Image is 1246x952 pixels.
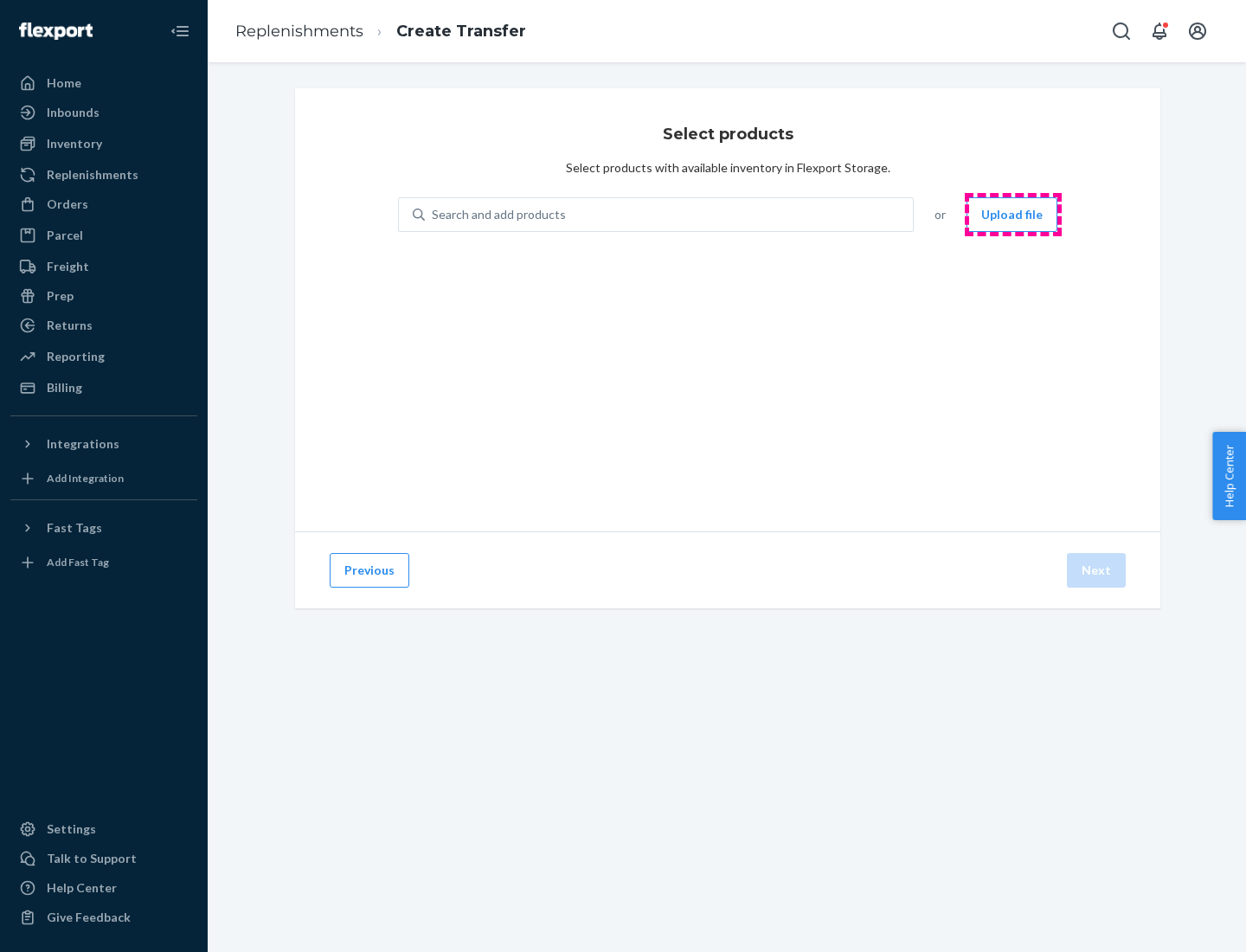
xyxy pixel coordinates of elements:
a: Create Transfer [396,22,526,41]
div: Help Center [47,879,117,897]
button: Next [1067,553,1126,588]
div: Reporting [47,348,105,365]
div: Returns [47,317,93,334]
a: Returns [10,312,197,339]
div: Search and add products [432,206,566,223]
div: Settings [47,820,96,838]
img: Flexport logo [19,23,93,40]
div: Add Fast Tag [47,555,109,569]
a: Home [10,69,197,97]
a: Freight [10,253,197,280]
button: Close Navigation [163,14,197,48]
div: Home [47,74,81,92]
a: Add Integration [10,465,197,492]
a: Replenishments [10,161,197,189]
button: Previous [330,553,409,588]
a: Talk to Support [10,845,197,872]
div: Select products with available inventory in Flexport Storage. [566,159,890,177]
button: Open notifications [1142,14,1177,48]
div: Prep [47,287,74,305]
div: Talk to Support [47,850,137,867]
a: Billing [10,374,197,402]
div: Fast Tags [47,519,102,537]
a: Orders [10,190,197,218]
span: or [934,206,946,223]
div: Freight [47,258,89,275]
button: Give Feedback [10,904,197,931]
div: Parcel [47,227,83,244]
button: Integrations [10,430,197,458]
div: Orders [47,196,88,213]
a: Help Center [10,874,197,902]
a: Add Fast Tag [10,549,197,576]
h3: Select products [663,123,793,145]
div: Billing [47,379,82,396]
a: Parcel [10,222,197,249]
div: Integrations [47,435,119,453]
a: Prep [10,282,197,310]
div: Give Feedback [47,909,131,926]
div: Add Integration [47,471,124,486]
a: Inbounds [10,99,197,126]
div: Replenishments [47,166,138,183]
button: Open Search Box [1104,14,1139,48]
a: Settings [10,815,197,843]
button: Open account menu [1180,14,1215,48]
div: Inbounds [47,104,100,121]
div: Inventory [47,135,102,152]
ol: breadcrumbs [222,6,540,57]
button: Help Center [1212,432,1246,520]
button: Fast Tags [10,514,197,542]
a: Reporting [10,343,197,370]
button: Upload file [967,197,1057,232]
a: Replenishments [235,22,363,41]
a: Inventory [10,130,197,158]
